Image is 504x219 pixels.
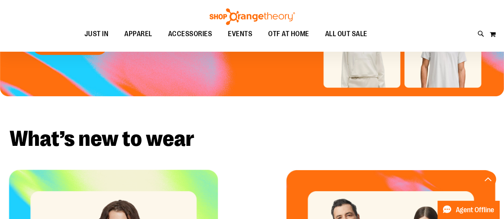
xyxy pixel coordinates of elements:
span: ACCESSORIES [168,25,212,43]
img: Shop Orangetheory [208,8,296,25]
span: ALL OUT SALE [325,25,367,43]
h2: What’s new to wear [10,128,494,150]
span: JUST IN [84,25,109,43]
span: OTF AT HOME [268,25,309,43]
span: EVENTS [228,25,252,43]
button: Back To Top [480,171,496,187]
span: APPAREL [124,25,152,43]
button: Agent Offline [437,201,499,219]
span: Agent Offline [456,206,494,214]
